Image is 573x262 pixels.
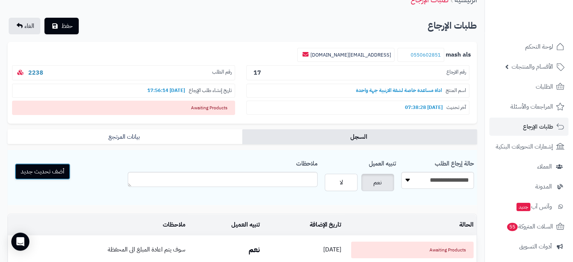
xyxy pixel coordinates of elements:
b: نعم [249,244,260,255]
b: اداة مساعدة خاصة لشفة الارنبية جهة واحدة [352,87,446,94]
span: جديد [516,203,530,211]
span: لا [340,178,343,187]
span: رقم الطلب [212,69,232,77]
span: رقم الارجاع [446,69,466,77]
span: Awaiting Products [351,242,474,258]
a: 2238 [28,68,43,77]
a: العملاء [489,158,568,176]
a: الغاء [9,18,40,34]
a: أدوات التسويق [489,237,568,256]
button: حفظ [44,18,79,34]
a: بيانات المرتجع [8,129,242,144]
span: حفظ [61,21,73,31]
label: ملاحظات [296,156,318,168]
span: لوحة التحكم [525,41,553,52]
span: إشعارات التحويلات البنكية [496,141,553,152]
a: [EMAIL_ADDRESS][DOMAIN_NAME] [310,51,391,58]
span: Awaiting Products [12,101,235,115]
a: السلات المتروكة55 [489,218,568,236]
td: الحالة [344,215,477,235]
span: الأقسام والمنتجات [512,61,553,72]
a: السجل [242,129,477,144]
label: تنبيه العميل [369,156,396,168]
a: المدونة [489,178,568,196]
button: أضف تحديث جديد [15,163,70,180]
div: Open Intercom Messenger [11,233,29,251]
b: [DATE] 07:38:28 [401,104,446,111]
a: المراجعات والأسئلة [489,98,568,116]
span: وآتس آب [516,201,552,212]
span: نعم [373,178,382,187]
td: تنبيه العميل [188,215,263,235]
label: حالة إرجاع الطلب [435,156,474,168]
span: تاريخ إنشاء طلب الإرجاع [189,87,232,94]
td: ملاحظات [8,215,188,235]
span: آخر تحديث [446,104,466,111]
span: العملاء [537,161,552,172]
a: إشعارات التحويلات البنكية [489,138,568,156]
span: 55 [507,223,518,231]
a: 0550602851 [411,51,441,58]
span: طلبات الإرجاع [523,121,553,132]
span: المدونة [535,181,552,192]
a: لوحة التحكم [489,38,568,56]
span: الطلبات [536,81,553,92]
a: وآتس آبجديد [489,198,568,216]
td: تاريخ الإضافة [263,215,344,235]
a: الطلبات [489,78,568,96]
span: السلات المتروكة [506,221,553,232]
span: اسم المنتج [446,87,466,94]
b: mash als [446,51,471,59]
b: 17 [254,68,261,77]
a: طلبات الإرجاع [489,118,568,136]
span: أدوات التسويق [519,241,552,252]
span: الغاء [24,21,34,31]
span: المراجعات والأسئلة [510,101,553,112]
b: [DATE] 17:56:14 [144,87,189,94]
h2: طلبات الإرجاع [428,18,477,34]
